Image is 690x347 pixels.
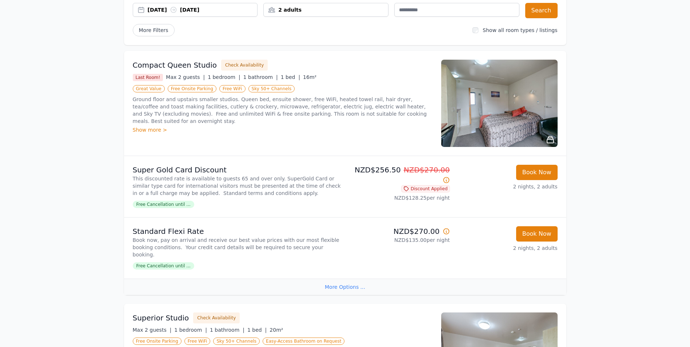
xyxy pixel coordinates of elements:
[193,312,240,323] button: Check Availability
[210,327,244,333] span: 1 bathroom |
[133,201,194,208] span: Free Cancellation until ...
[133,313,189,323] h3: Superior Studio
[133,96,432,125] p: Ground floor and upstairs smaller studios. Queen bed, ensuite shower, free WiFi, heated towel rai...
[270,327,283,333] span: 20m²
[348,226,450,236] p: NZD$270.00
[124,279,566,295] div: More Options ...
[247,327,267,333] span: 1 bed |
[148,6,258,13] div: [DATE] [DATE]
[133,165,342,175] p: Super Gold Card Discount
[248,85,295,92] span: Sky 50+ Channels
[166,74,205,80] span: Max 2 guests |
[219,85,246,92] span: Free WiFi
[133,262,194,270] span: Free Cancellation until ...
[133,126,432,133] div: Show more >
[133,327,172,333] span: Max 2 guests |
[133,85,165,92] span: Great Value
[456,183,558,190] p: 2 nights, 2 adults
[243,74,278,80] span: 1 bathroom |
[133,338,182,345] span: Free Onsite Parking
[133,226,342,236] p: Standard Flexi Rate
[348,165,450,185] p: NZD$256.50
[133,175,342,197] p: This discounted rate is available to guests 65 and over only. SuperGold Card or similar type card...
[208,74,240,80] span: 1 bedroom |
[133,24,175,36] span: More Filters
[348,236,450,244] p: NZD$135.00 per night
[303,74,316,80] span: 16m²
[213,338,260,345] span: Sky 50+ Channels
[184,338,211,345] span: Free WiFi
[174,327,207,333] span: 1 bedroom |
[516,226,558,242] button: Book Now
[264,6,388,13] div: 2 adults
[483,27,557,33] label: Show all room types / listings
[456,244,558,252] p: 2 nights, 2 adults
[525,3,558,18] button: Search
[401,185,450,192] span: Discount Applied
[168,85,216,92] span: Free Onsite Parking
[281,74,300,80] span: 1 bed |
[263,338,344,345] span: Easy-Access Bathroom on Request
[348,194,450,202] p: NZD$128.25 per night
[133,74,163,81] span: Last Room!
[516,165,558,180] button: Book Now
[221,60,268,71] button: Check Availability
[404,165,450,174] span: NZD$270.00
[133,60,217,70] h3: Compact Queen Studio
[133,236,342,258] p: Book now, pay on arrival and receive our best value prices with our most flexible booking conditi...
